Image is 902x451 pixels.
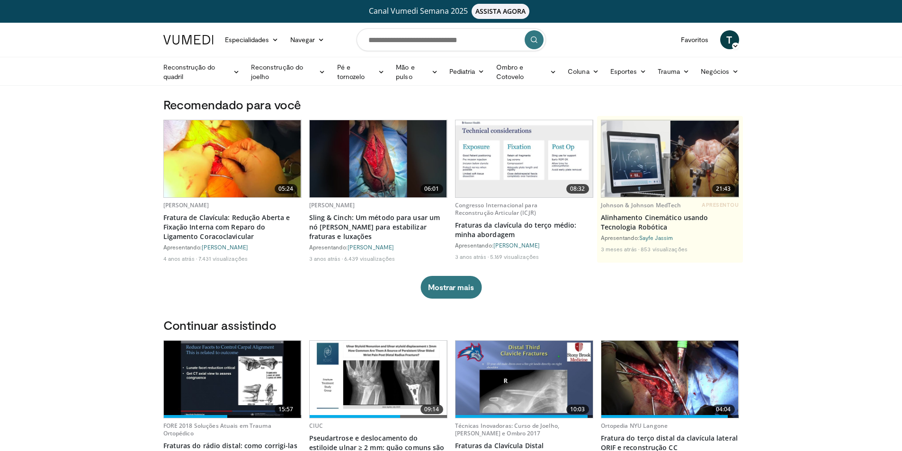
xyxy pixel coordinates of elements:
[601,213,708,231] font: Alinhamento Cinemático usando Tecnologia Robótica
[290,35,315,44] font: Navegar
[163,213,290,241] font: Fratura de Clavícula: Redução Aberta e Fixação Interna com Reparo do Ligamento Coracoclavicular
[309,201,355,209] a: [PERSON_NAME]
[158,62,245,81] a: Reconstrução do quadril
[675,30,714,49] a: Favoritos
[455,242,493,248] font: Apresentando:
[658,67,679,75] font: Trauma
[455,201,537,217] a: Congresso Internacional para Reconstrução Articular (ICJR)
[285,30,330,49] a: Navegar
[309,422,323,430] a: CIUC
[610,67,637,75] font: Esportes
[455,341,593,418] a: 10:03
[568,67,589,75] font: Coluna
[716,185,731,193] font: 21:43
[310,120,447,197] img: 7469cecb-783c-4225-a461-0115b718ad32.620x360_q85_upscale.jpg
[455,221,577,239] font: Fraturas da clavícula do terço médio: minha abordagem
[163,244,202,250] font: Apresentando:
[562,62,605,81] a: Coluna
[652,62,695,81] a: Trauma
[601,341,739,418] a: 04:04
[348,244,394,250] a: [PERSON_NAME]
[163,201,209,209] a: [PERSON_NAME]
[702,202,739,208] font: APRESENTOU
[309,255,340,262] font: 3 anos atrás
[163,318,277,332] font: Continuar assistindo
[337,63,365,80] font: Pé e tornozelo
[331,62,391,81] a: Pé e tornozelo
[716,405,731,413] font: 04:04
[424,185,439,193] font: 06:01
[490,253,539,260] font: 5.169 visualizações
[309,213,447,241] a: Sling & Cinch: Um método para usar um nó [PERSON_NAME] para estabilizar fraturas e luxações
[163,35,214,44] img: Logotipo da VuMedi
[357,28,546,51] input: Pesquisar tópicos, intervenções
[202,244,248,250] a: [PERSON_NAME]
[601,234,639,241] font: Apresentando:
[428,283,474,292] font: Mostrar mais
[396,63,414,80] font: Mão e pulso
[455,441,544,450] font: Fraturas da Clavícula Distal
[164,341,301,418] img: 0530de54-29e7-4de4-8f99-4b9549701bd7.620x360_q85_upscale.jpg
[726,33,732,46] font: T
[455,253,486,260] font: 3 anos atrás
[570,405,585,413] font: 10:03
[601,246,637,252] font: 3 meses atrás
[163,63,215,80] font: Reconstrução do quadril
[420,276,482,299] button: Mostrar mais
[164,341,301,418] a: 15:57
[278,185,294,193] font: 05:24
[455,422,559,437] a: Técnicas Inovadoras: Curso de Joelho, [PERSON_NAME] e Ombro 2017
[163,97,301,112] font: Recomendado para você
[251,63,303,80] font: Reconstrução do joelho
[165,4,738,19] a: Canal Vumedi Semana 2025ASSISTA AGORA
[496,63,524,80] font: Ombro e Cotovelo
[475,7,526,16] font: ASSISTA AGORA
[310,120,447,197] a: 06:01
[491,62,563,81] a: Ombro e Cotovelo
[219,30,285,49] a: Especialidades
[344,255,395,262] font: 6.439 visualizações
[278,405,294,413] font: 15:57
[449,67,475,75] font: Pediatria
[163,422,271,437] a: FORE 2018 Soluções Atuais em Trauma Ortopédico
[390,62,444,81] a: Mão e pulso
[601,120,739,197] a: 21:43
[369,6,468,16] font: Canal Vumedi Semana 2025
[681,35,709,44] font: Favoritos
[601,201,681,209] a: Johnson & Johnson MedTech
[601,341,739,418] img: b53f9957-e81c-4985-86d3-a61d71e8d4c2.620x360_q85_upscale.jpg
[225,35,269,44] font: Especialidades
[570,185,585,193] font: 08:32
[444,62,491,81] a: Pediatria
[163,213,302,241] a: Fratura de Clavícula: Redução Aberta e Fixação Interna com Reparo do Ligamento Coracoclavicular
[309,244,348,250] font: Apresentando:
[455,221,593,239] a: Fraturas da clavícula do terço médio: minha abordagem
[601,213,739,232] a: Alinhamento Cinemático usando Tecnologia Robótica
[639,234,673,241] a: Sayfe Jassim
[310,341,447,418] img: a1c8c2ab-f568-4173-8575-76e1e64e1da9.jpg.620x360_q85_upscale.jpg
[164,120,301,197] img: d03f9492-8e94-45ae-897b-284f95b476c7.620x360_q85_upscale.jpg
[163,255,195,262] font: 4 anos atrás
[601,422,668,430] a: Ortopedia NYU Langone
[198,255,248,262] font: 7.431 visualizações
[309,213,440,241] font: Sling & Cinch: Um método para usar um nó [PERSON_NAME] para estabilizar fraturas e luxações
[493,242,540,248] a: [PERSON_NAME]
[424,405,439,413] font: 09:14
[701,67,730,75] font: Negócios
[455,120,593,197] img: 062f5d94-bbec-44ad-8d36-91e69afdd407.620x360_q85_upscale.jpg
[455,341,593,418] img: 4afdc752-6e6b-4503-b008-0f8fdd872bd6.620x360_q85_upscale.jpg
[455,441,593,451] a: Fraturas da Clavícula Distal
[720,30,739,49] a: T
[695,62,745,81] a: Negócios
